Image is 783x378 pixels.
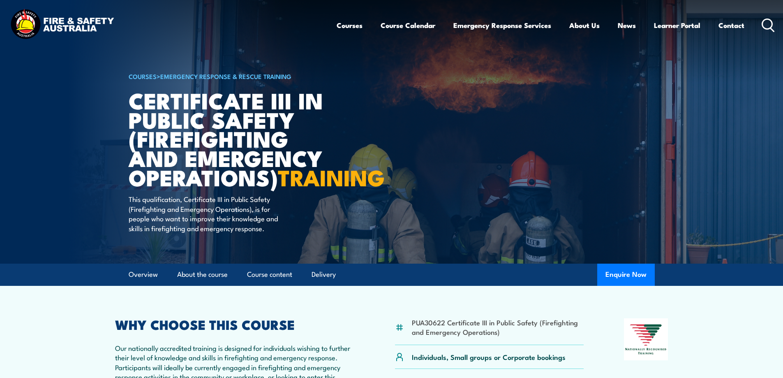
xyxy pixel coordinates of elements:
strong: TRAINING [278,160,385,194]
a: News [618,14,636,36]
p: Individuals, Small groups or Corporate bookings [412,352,566,362]
h1: Certificate III in Public Safety (Firefighting and Emergency Operations) [129,90,332,187]
a: Course content [247,264,292,285]
a: Emergency Response & Rescue Training [160,72,291,81]
a: Emergency Response Services [453,14,551,36]
a: About Us [569,14,600,36]
a: About the course [177,264,228,285]
a: Delivery [312,264,336,285]
img: Nationally Recognised Training logo. [624,318,668,360]
h6: > [129,71,332,81]
p: This qualification, Certificate III in Public Safety (Firefighting and Emergency Operations), is ... [129,194,279,233]
li: PUA30622 Certificate III in Public Safety (Firefighting and Emergency Operations) [412,318,584,337]
button: Enquire Now [597,264,655,286]
a: Overview [129,264,158,285]
a: Courses [337,14,363,36]
a: Course Calendar [381,14,435,36]
a: Learner Portal [654,14,700,36]
a: COURSES [129,72,157,81]
a: Contact [718,14,744,36]
h2: WHY CHOOSE THIS COURSE [115,318,355,330]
